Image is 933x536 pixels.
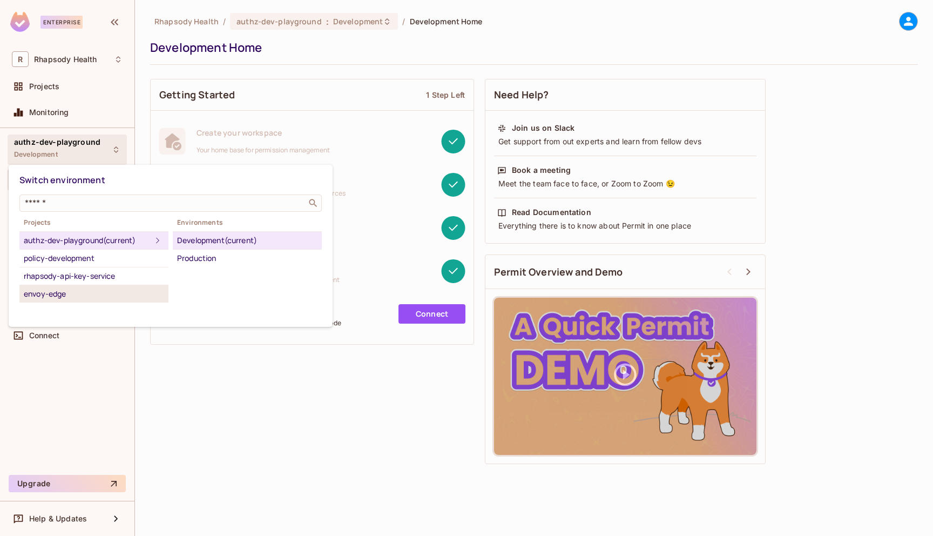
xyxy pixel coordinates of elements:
[177,234,317,247] div: Development (current)
[24,287,164,300] div: envoy-edge
[24,252,164,265] div: policy-development
[173,218,322,227] span: Environments
[24,270,164,283] div: rhapsody-api-key-service
[19,174,105,186] span: Switch environment
[19,218,168,227] span: Projects
[177,252,317,265] div: Production
[24,234,151,247] div: authz-dev-playground (current)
